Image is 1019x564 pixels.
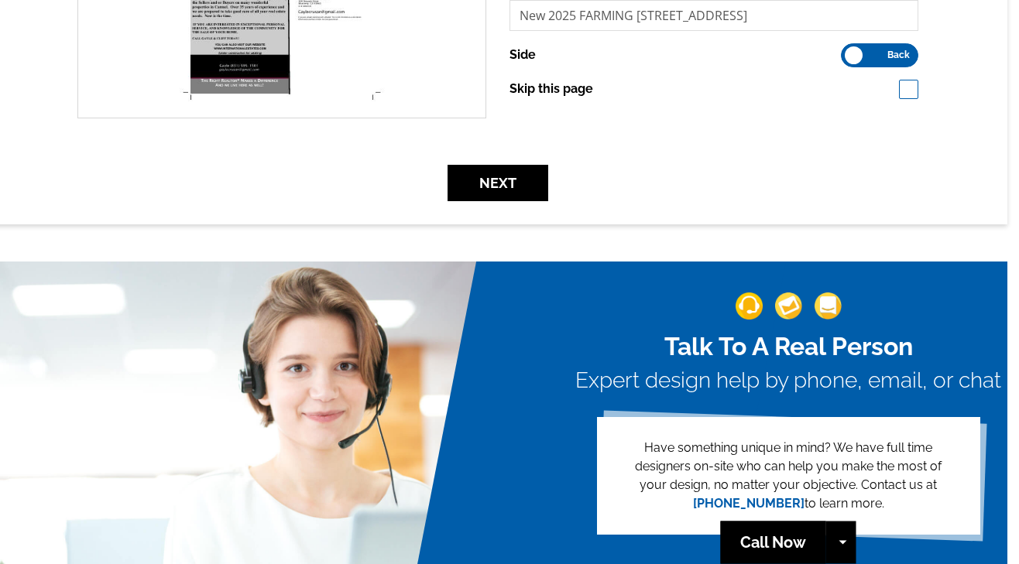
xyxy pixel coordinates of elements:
[622,439,956,513] p: Have something unique in mind? We have full time designers on-site who can help you make the most...
[509,46,536,64] label: Side
[887,51,910,59] span: Back
[575,332,1001,361] h2: Talk To A Real Person
[709,204,1019,564] iframe: LiveChat chat widget
[693,496,805,511] a: [PHONE_NUMBER]
[448,165,548,201] button: Next
[509,80,593,98] label: Skip this page
[575,367,1001,394] h3: Expert design help by phone, email, or chat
